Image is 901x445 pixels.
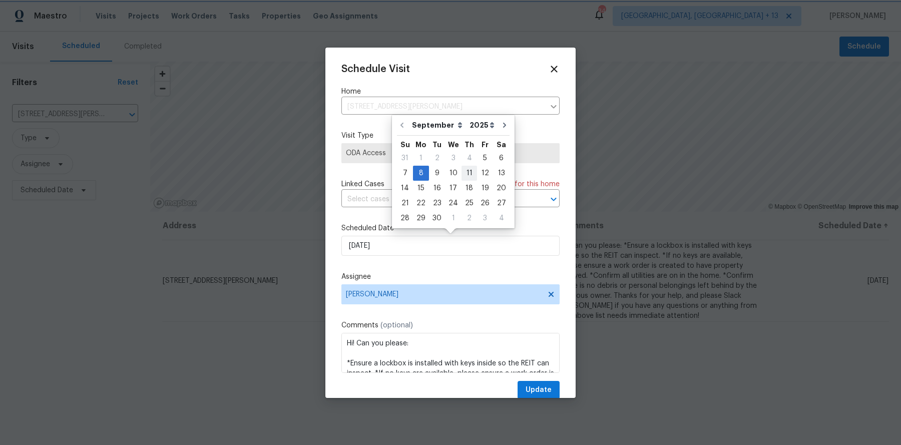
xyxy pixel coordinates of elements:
div: Wed Sep 10 2025 [445,166,462,181]
abbr: Friday [482,141,489,148]
span: [PERSON_NAME] [346,290,542,298]
div: Sat Sep 06 2025 [493,151,510,166]
span: Linked Cases [341,179,384,189]
abbr: Tuesday [432,141,441,148]
span: ODA Access [346,148,555,158]
div: Thu Sep 04 2025 [462,151,477,166]
div: 3 [445,151,462,165]
div: Thu Sep 11 2025 [462,166,477,181]
div: 2 [429,151,445,165]
div: 14 [397,181,413,195]
div: 31 [397,151,413,165]
div: Thu Sep 25 2025 [462,196,477,211]
div: 15 [413,181,429,195]
div: 11 [462,166,477,180]
div: 6 [493,151,510,165]
div: Sun Sep 21 2025 [397,196,413,211]
div: Sat Sep 27 2025 [493,196,510,211]
div: 29 [413,211,429,225]
div: 21 [397,196,413,210]
div: Tue Sep 30 2025 [429,211,445,226]
label: Comments [341,320,560,330]
span: (optional) [380,322,413,329]
span: Close [549,64,560,75]
div: 28 [397,211,413,225]
div: Fri Oct 03 2025 [477,211,493,226]
div: 7 [397,166,413,180]
textarea: Hi! Can you please: *Ensure a lockbox is installed with keys inside so the REIT can inspect. *If ... [341,333,560,373]
abbr: Saturday [497,141,506,148]
div: Wed Sep 17 2025 [445,181,462,196]
div: 16 [429,181,445,195]
span: Update [526,384,552,396]
button: Go to next month [497,115,512,135]
div: 5 [477,151,493,165]
div: Fri Sep 26 2025 [477,196,493,211]
div: 20 [493,181,510,195]
div: Sun Sep 07 2025 [397,166,413,181]
label: Assignee [341,272,560,282]
button: Go to previous month [394,115,409,135]
div: Mon Sep 29 2025 [413,211,429,226]
div: Mon Sep 08 2025 [413,166,429,181]
div: 2 [462,211,477,225]
div: Wed Oct 01 2025 [445,211,462,226]
select: Year [467,118,497,133]
div: 24 [445,196,462,210]
div: 18 [462,181,477,195]
div: 30 [429,211,445,225]
abbr: Thursday [465,141,474,148]
div: Mon Sep 15 2025 [413,181,429,196]
input: Select cases [341,192,532,207]
abbr: Sunday [400,141,410,148]
div: 3 [477,211,493,225]
abbr: Monday [415,141,426,148]
div: 13 [493,166,510,180]
div: Sun Aug 31 2025 [397,151,413,166]
div: 9 [429,166,445,180]
div: Fri Sep 19 2025 [477,181,493,196]
div: Thu Sep 18 2025 [462,181,477,196]
input: M/D/YYYY [341,236,560,256]
div: 4 [462,151,477,165]
label: Visit Type [341,131,560,141]
div: 19 [477,181,493,195]
input: Enter in an address [341,99,545,115]
div: 23 [429,196,445,210]
div: 17 [445,181,462,195]
div: 27 [493,196,510,210]
abbr: Wednesday [448,141,459,148]
div: Sun Sep 28 2025 [397,211,413,226]
div: 4 [493,211,510,225]
div: Tue Sep 09 2025 [429,166,445,181]
label: Home [341,87,560,97]
div: Fri Sep 12 2025 [477,166,493,181]
div: 8 [413,166,429,180]
div: 10 [445,166,462,180]
div: Mon Sep 01 2025 [413,151,429,166]
div: Sat Sep 13 2025 [493,166,510,181]
div: Sat Oct 04 2025 [493,211,510,226]
div: Mon Sep 22 2025 [413,196,429,211]
div: Sat Sep 20 2025 [493,181,510,196]
span: Schedule Visit [341,64,410,74]
button: Open [547,192,561,206]
div: 12 [477,166,493,180]
div: 1 [445,211,462,225]
label: Scheduled Date [341,223,560,233]
div: 26 [477,196,493,210]
div: Fri Sep 05 2025 [477,151,493,166]
div: 25 [462,196,477,210]
div: Wed Sep 03 2025 [445,151,462,166]
div: 1 [413,151,429,165]
div: Tue Sep 16 2025 [429,181,445,196]
div: Sun Sep 14 2025 [397,181,413,196]
select: Month [409,118,467,133]
div: Tue Sep 02 2025 [429,151,445,166]
div: Thu Oct 02 2025 [462,211,477,226]
div: Wed Sep 24 2025 [445,196,462,211]
div: 22 [413,196,429,210]
div: Tue Sep 23 2025 [429,196,445,211]
button: Update [518,381,560,399]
